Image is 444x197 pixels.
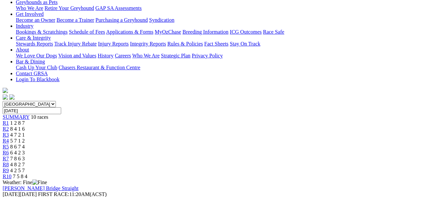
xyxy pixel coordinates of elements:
[3,88,8,93] img: logo-grsa-white.png
[16,17,441,23] div: Get Involved
[16,11,44,17] a: Get Involved
[10,120,25,126] span: 1 2 8 7
[10,156,25,161] span: 7 8 6 3
[16,77,60,82] a: Login To Blackbook
[45,5,94,11] a: Retire Your Greyhound
[31,114,48,120] span: 10 races
[38,191,69,197] span: FIRST RACE:
[16,47,29,52] a: About
[16,29,67,35] a: Bookings & Scratchings
[204,41,228,47] a: Fact Sheets
[38,191,107,197] span: 11:20AM(ACST)
[13,174,27,179] span: 7 5 8 4
[167,41,203,47] a: Rules & Policies
[96,5,142,11] a: GAP SA Assessments
[230,41,260,47] a: Stay On Track
[3,120,9,126] a: R1
[16,41,441,47] div: Care & Integrity
[230,29,262,35] a: ICG Outcomes
[3,174,12,179] a: R10
[16,53,441,59] div: About
[16,35,51,41] a: Care & Integrity
[115,53,131,58] a: Careers
[3,156,9,161] a: R7
[3,144,9,149] a: R5
[3,185,78,191] a: [PERSON_NAME] Bridge Straight
[3,191,20,197] span: [DATE]
[58,53,96,58] a: Vision and Values
[3,150,9,155] a: R6
[10,150,25,155] span: 6 4 2 3
[16,71,48,76] a: Contact GRSA
[3,191,37,197] span: [DATE]
[3,162,9,167] a: R8
[10,162,25,167] span: 4 8 2 7
[98,53,113,58] a: History
[54,41,97,47] a: Track Injury Rebate
[3,138,9,144] a: R4
[3,126,9,132] a: R2
[16,65,441,71] div: Bar & Dining
[9,94,15,100] img: twitter.svg
[10,132,25,138] span: 4 7 2 1
[3,107,61,114] input: Select date
[57,17,94,23] a: Become a Trainer
[155,29,181,35] a: MyOzChase
[161,53,190,58] a: Strategic Plan
[10,144,25,149] span: 8 6 7 4
[3,132,9,138] a: R3
[69,29,105,35] a: Schedule of Fees
[10,168,25,173] span: 4 2 5 7
[3,168,9,173] a: R9
[16,29,441,35] div: Industry
[182,29,228,35] a: Breeding Information
[106,29,153,35] a: Applications & Forms
[3,180,47,185] span: Weather: Fine
[130,41,166,47] a: Integrity Reports
[16,5,441,11] div: Greyhounds as Pets
[96,17,148,23] a: Purchasing a Greyhound
[16,41,53,47] a: Stewards Reports
[16,5,43,11] a: Who We Are
[16,23,33,29] a: Industry
[3,114,29,120] a: SUMMARY
[98,41,129,47] a: Injury Reports
[192,53,223,58] a: Privacy Policy
[149,17,174,23] a: Syndication
[32,180,47,185] img: Fine
[263,29,284,35] a: Race Safe
[16,59,45,64] a: Bar & Dining
[10,126,25,132] span: 8 4 1 6
[3,94,8,100] img: facebook.svg
[59,65,140,70] a: Chasers Restaurant & Function Centre
[10,138,25,144] span: 5 7 1 2
[132,53,160,58] a: Who We Are
[16,17,55,23] a: Become an Owner
[16,53,57,58] a: We Love Our Dogs
[16,65,57,70] a: Cash Up Your Club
